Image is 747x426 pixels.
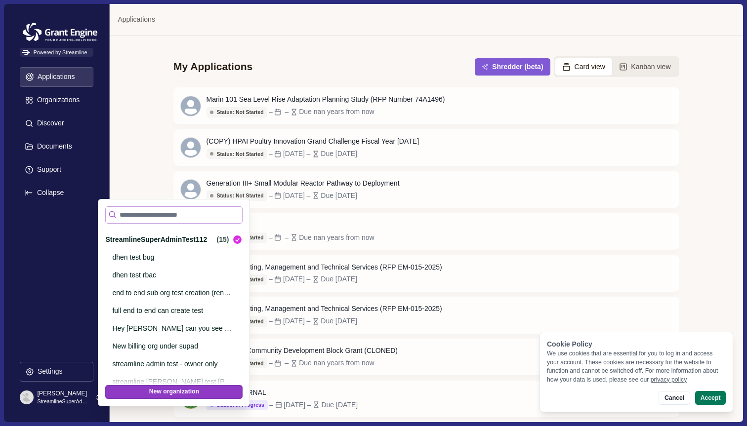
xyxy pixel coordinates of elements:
[321,316,357,326] div: Due [DATE]
[207,387,358,398] div: CLONE INTERNAL
[547,349,726,384] div: We use cookies that are essential for you to log in and access your account. These cookies are ne...
[306,274,310,284] div: –
[321,274,357,284] div: Due [DATE]
[207,191,267,201] button: Status: Not Started
[269,358,273,368] div: –
[269,107,273,117] div: –
[283,316,305,326] div: [DATE]
[612,58,678,76] button: Kanban view
[173,87,679,124] a: Marin 101 Sea Level Rise Adaptation Planning Study (RFP Number 74A1496)Status: Not Started––Due n...
[181,180,201,199] svg: avatar
[283,191,305,201] div: [DATE]
[112,252,232,263] p: dhen test bug
[659,391,690,405] button: Cancel
[20,90,93,110] button: Organizations
[285,358,289,368] div: –
[210,109,264,116] div: Status: Not Started
[651,376,687,383] a: privacy policy
[173,255,679,292] a: Database Hosting, Management and Technical Services (RFP EM-015-2025)Status: Not Started–[DATE]–D...
[210,402,264,408] div: Status: In Progress
[321,191,357,201] div: Due [DATE]
[307,400,311,410] div: –
[555,58,612,76] button: Card view
[173,381,679,417] a: CLONE INTERNALStatus: In Progress–[DATE]–Due [DATE]
[269,191,273,201] div: –
[20,114,93,133] button: Discover
[284,400,305,410] div: [DATE]
[22,50,30,55] img: Powered by Streamline Logo
[173,60,252,74] div: My Applications
[299,232,374,243] div: Due nan years from now
[20,48,93,57] span: Powered by Streamline
[306,191,310,201] div: –
[181,96,201,116] svg: avatar
[34,142,72,151] p: Documents
[173,171,679,208] a: Generation III+ Small Modular Reactor Pathway to DeploymentStatus: Not Started–[DATE]–Due [DATE]
[181,138,201,157] svg: avatar
[207,178,400,189] div: Generation III+ Small Modular Reactor Pathway to Deployment
[20,362,93,385] a: Settings
[20,67,93,87] button: Applications
[118,14,155,25] a: Applications
[695,391,726,405] button: Accept
[105,234,213,245] p: StreamlineSuperAdminTest112
[283,274,305,284] div: [DATE]
[321,400,358,410] div: Due [DATE]
[20,20,101,44] img: Grantengine Logo
[173,213,679,250] a: ShredderStatus: Not Started––Due nan years from now
[173,339,679,375] a: Kern County Community Development Block Grant (CLONED)Status: Not Started––Due nan years from now
[20,160,93,180] button: Support
[20,390,34,404] img: profile picture
[285,232,289,243] div: –
[299,358,374,368] div: Due nan years from now
[37,398,89,406] p: StreamlineSuperAdminTest112
[34,119,64,127] p: Discover
[210,151,264,157] div: Status: Not Started
[321,149,357,159] div: Due [DATE]
[207,107,267,117] button: Status: Not Started
[112,288,232,298] p: end to end sub org test creation (renamed)
[173,297,679,333] a: Database Hosting, Management and Technical Services (RFP EM-015-2025)Status: Not Started–[DATE]–D...
[34,165,61,174] p: Support
[475,58,550,76] button: Shredder (beta)
[34,96,80,104] p: Organizations
[105,385,243,399] button: New organization
[207,94,445,105] div: Marin 101 Sea Level Rise Adaptation Planning Study (RFP Number 74A1496)
[306,316,310,326] div: –
[207,304,442,314] div: Database Hosting, Management and Technical Services (RFP EM-015-2025)
[216,234,229,245] div: ( 15 )
[112,270,232,280] p: dhen test rbac
[269,149,273,159] div: –
[285,107,289,117] div: –
[207,346,398,356] div: Kern County Community Development Block Grant (CLONED)
[34,73,75,81] p: Applications
[269,316,273,326] div: –
[20,183,93,203] button: Expand
[20,362,93,382] button: Settings
[269,232,273,243] div: –
[283,149,305,159] div: [DATE]
[34,189,64,197] p: Collapse
[20,137,93,156] button: Documents
[37,389,89,398] p: [PERSON_NAME]
[112,306,232,316] p: full end to end can create test
[112,359,232,369] p: streamline admin test - owner only
[210,193,264,199] div: Status: Not Started
[299,107,374,117] div: Due nan years from now
[20,20,93,31] a: Grantengine Logo
[547,340,592,348] span: Cookie Policy
[306,149,310,159] div: –
[34,367,63,376] p: Settings
[173,129,679,166] a: (COPY) HPAI Poultry Innovation Grand Challenge Fiscal Year [DATE]Status: Not Started–[DATE]–Due [...
[269,400,273,410] div: –
[112,323,232,334] p: Hey [PERSON_NAME] can you see this
[269,274,273,284] div: –
[207,262,442,272] div: Database Hosting, Management and Technical Services (RFP EM-015-2025)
